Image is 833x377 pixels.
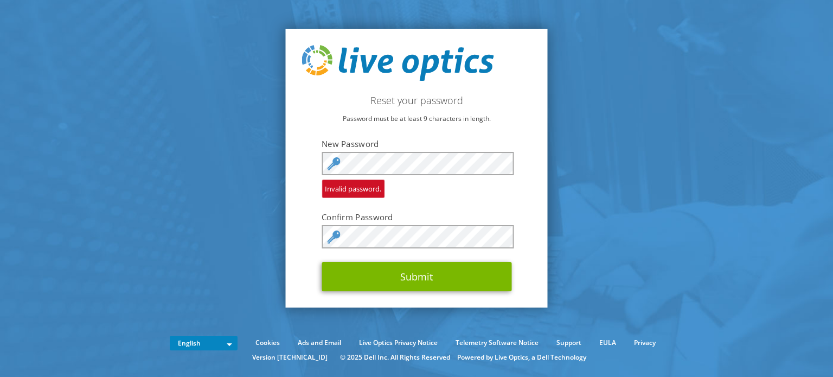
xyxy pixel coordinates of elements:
[351,337,446,349] a: Live Optics Privacy Notice
[447,337,547,349] a: Telemetry Software Notice
[591,337,624,349] a: EULA
[247,337,288,349] a: Cookies
[247,352,333,363] li: Version [TECHNICAL_ID]
[322,180,385,198] span: Invalid password.
[302,113,531,125] p: Password must be at least 9 characters in length.
[302,94,531,106] h2: Reset your password
[335,352,456,363] li: © 2025 Dell Inc. All Rights Reserved
[457,352,586,363] li: Powered by Live Optics, a Dell Technology
[290,337,349,349] a: Ads and Email
[322,138,511,149] label: New Password
[548,337,589,349] a: Support
[626,337,664,349] a: Privacy
[302,45,494,81] img: live_optics_svg.svg
[322,212,511,222] label: Confirm Password
[322,262,511,291] button: Submit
